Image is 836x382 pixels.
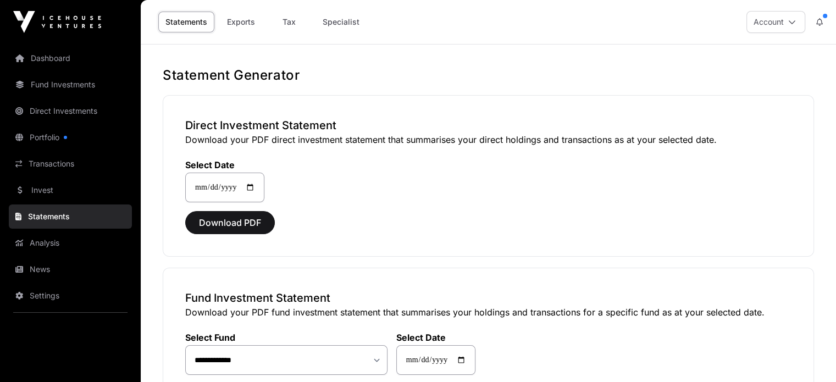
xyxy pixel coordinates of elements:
[163,67,814,84] h1: Statement Generator
[267,12,311,32] a: Tax
[396,332,475,343] label: Select Date
[9,231,132,255] a: Analysis
[185,133,791,146] p: Download your PDF direct investment statement that summarises your direct holdings and transactio...
[9,257,132,281] a: News
[219,12,263,32] a: Exports
[9,178,132,202] a: Invest
[746,11,805,33] button: Account
[185,118,791,133] h3: Direct Investment Statement
[185,332,387,343] label: Select Fund
[185,306,791,319] p: Download your PDF fund investment statement that summarises your holdings and transactions for a ...
[13,11,101,33] img: Icehouse Ventures Logo
[9,46,132,70] a: Dashboard
[9,99,132,123] a: Direct Investments
[9,125,132,150] a: Portfolio
[158,12,214,32] a: Statements
[781,329,836,382] iframe: Chat Widget
[9,73,132,97] a: Fund Investments
[9,152,132,176] a: Transactions
[185,159,264,170] label: Select Date
[315,12,367,32] a: Specialist
[9,284,132,308] a: Settings
[9,204,132,229] a: Statements
[185,290,791,306] h3: Fund Investment Statement
[199,216,261,229] span: Download PDF
[185,222,275,233] a: Download PDF
[185,211,275,234] button: Download PDF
